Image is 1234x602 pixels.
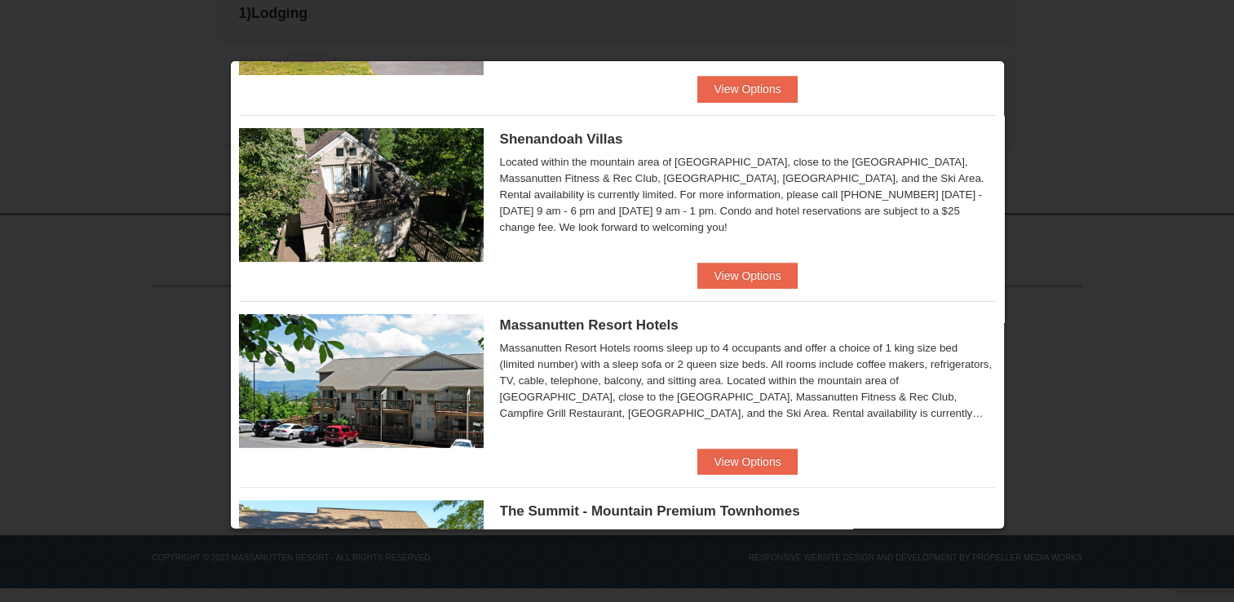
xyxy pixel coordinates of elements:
span: Shenandoah Villas [500,131,623,147]
img: 19219019-2-e70bf45f.jpg [239,128,484,262]
img: 19219026-1-e3b4ac8e.jpg [239,314,484,448]
div: Massanutten Resort Hotels rooms sleep up to 4 occupants and offer a choice of 1 king size bed (li... [500,340,996,422]
button: View Options [697,76,797,102]
div: Located within the mountain area of [GEOGRAPHIC_DATA], close to the [GEOGRAPHIC_DATA], Massanutte... [500,154,996,236]
button: View Options [697,263,797,289]
span: The Summit - Mountain Premium Townhomes [500,503,800,519]
button: View Options [697,449,797,475]
span: Massanutten Resort Hotels [500,317,679,333]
